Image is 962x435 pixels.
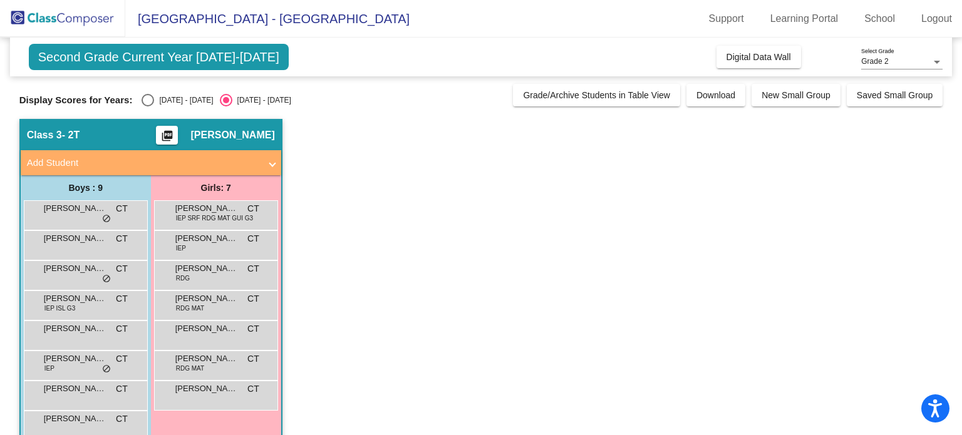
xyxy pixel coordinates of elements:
[247,292,259,305] span: CT
[175,262,238,275] span: [PERSON_NAME]
[44,382,106,395] span: [PERSON_NAME]
[62,129,80,141] span: - 2T
[523,90,670,100] span: Grade/Archive Students in Table View
[762,90,830,100] span: New Small Group
[116,322,128,335] span: CT
[160,130,175,147] mat-icon: picture_as_pdf
[861,57,888,66] span: Grade 2
[247,382,259,396] span: CT
[142,94,291,106] mat-radio-group: Select an option
[247,202,259,215] span: CT
[175,322,238,335] span: [PERSON_NAME]
[125,9,410,29] span: [GEOGRAPHIC_DATA] - [GEOGRAPHIC_DATA]
[175,292,238,305] span: [PERSON_NAME]
[44,232,106,245] span: [PERSON_NAME]
[154,95,213,106] div: [DATE] - [DATE]
[175,382,238,395] span: [PERSON_NAME]
[44,352,106,365] span: [PERSON_NAME]
[102,274,111,284] span: do_not_disturb_alt
[19,95,133,106] span: Display Scores for Years:
[151,175,281,200] div: Girls: 7
[854,9,905,29] a: School
[44,364,54,373] span: IEP
[699,9,754,29] a: Support
[686,84,745,106] button: Download
[176,213,253,223] span: IEP SRF RDG MAT GUI G3
[190,129,274,141] span: [PERSON_NAME]
[752,84,840,106] button: New Small Group
[175,202,238,215] span: [PERSON_NAME]
[176,364,204,373] span: RDG MAT
[247,322,259,335] span: CT
[116,232,128,245] span: CT
[44,292,106,305] span: [PERSON_NAME]
[247,232,259,245] span: CT
[156,126,178,145] button: Print Students Details
[175,232,238,245] span: [PERSON_NAME]
[175,352,238,365] span: [PERSON_NAME]
[116,382,128,396] span: CT
[513,84,680,106] button: Grade/Archive Students in Table View
[102,364,111,374] span: do_not_disturb_alt
[847,84,943,106] button: Saved Small Group
[27,129,62,141] span: Class 3
[176,274,190,283] span: RDG
[44,412,106,425] span: [PERSON_NAME]
[44,202,106,215] span: [PERSON_NAME] [PERSON_NAME]
[21,150,281,175] mat-expansion-panel-header: Add Student
[116,202,128,215] span: CT
[21,175,151,200] div: Boys : 9
[760,9,849,29] a: Learning Portal
[857,90,933,100] span: Saved Small Group
[102,214,111,224] span: do_not_disturb_alt
[247,262,259,275] span: CT
[116,412,128,426] span: CT
[911,9,962,29] a: Logout
[116,262,128,275] span: CT
[727,52,791,62] span: Digital Data Wall
[176,304,204,313] span: RDG MAT
[27,156,260,170] mat-panel-title: Add Student
[232,95,291,106] div: [DATE] - [DATE]
[716,46,801,68] button: Digital Data Wall
[29,44,289,70] span: Second Grade Current Year [DATE]-[DATE]
[116,352,128,366] span: CT
[44,262,106,275] span: [PERSON_NAME]
[247,352,259,366] span: CT
[696,90,735,100] span: Download
[116,292,128,305] span: CT
[176,243,186,253] span: IEP
[44,304,75,313] span: IEP ISL G3
[44,322,106,335] span: [PERSON_NAME]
